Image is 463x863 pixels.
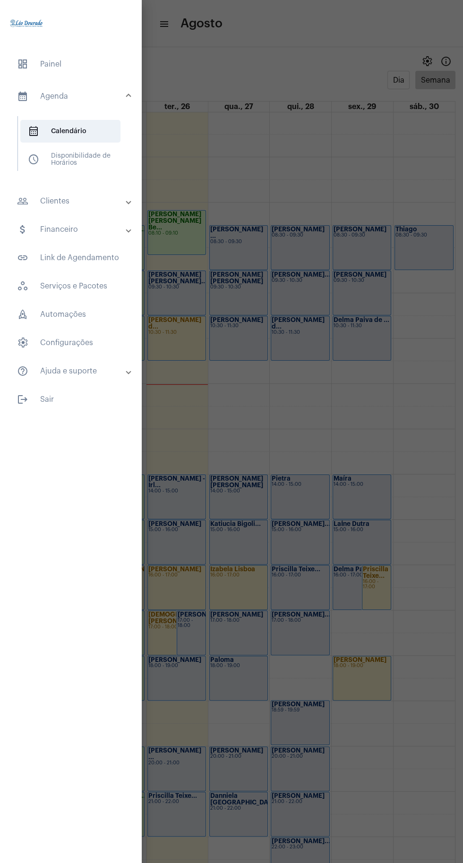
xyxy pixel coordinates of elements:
span: Configurações [9,331,132,354]
span: sidenav icon [17,337,28,348]
span: Disponibilidade de Horários [20,148,120,171]
span: Painel [9,53,132,76]
span: sidenav icon [28,126,39,137]
span: Automações [9,303,132,326]
mat-icon: sidenav icon [17,252,28,263]
mat-icon: sidenav icon [17,195,28,207]
mat-icon: sidenav icon [17,365,28,377]
mat-expansion-panel-header: sidenav iconAjuda e suporte [6,360,142,382]
span: sidenav icon [17,309,28,320]
span: sidenav icon [17,280,28,292]
mat-panel-title: Ajuda e suporte [17,365,127,377]
mat-panel-title: Financeiro [17,224,127,235]
mat-panel-title: Clientes [17,195,127,207]
mat-expansion-panel-header: sidenav iconFinanceiro [6,218,142,241]
mat-expansion-panel-header: sidenav iconClientes [6,190,142,212]
mat-panel-title: Agenda [17,91,127,102]
span: sidenav icon [17,59,28,70]
span: Sair [9,388,132,411]
span: Calendário [20,120,120,143]
mat-icon: sidenav icon [17,224,28,235]
span: Link de Agendamento [9,246,132,269]
span: Serviços e Pacotes [9,275,132,297]
mat-icon: sidenav icon [17,394,28,405]
mat-icon: sidenav icon [17,91,28,102]
img: 4c910ca3-f26c-c648-53c7-1a2041c6e520.jpg [8,5,45,42]
div: sidenav iconAgenda [6,111,142,184]
span: sidenav icon [28,154,39,165]
mat-expansion-panel-header: sidenav iconAgenda [6,81,142,111]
